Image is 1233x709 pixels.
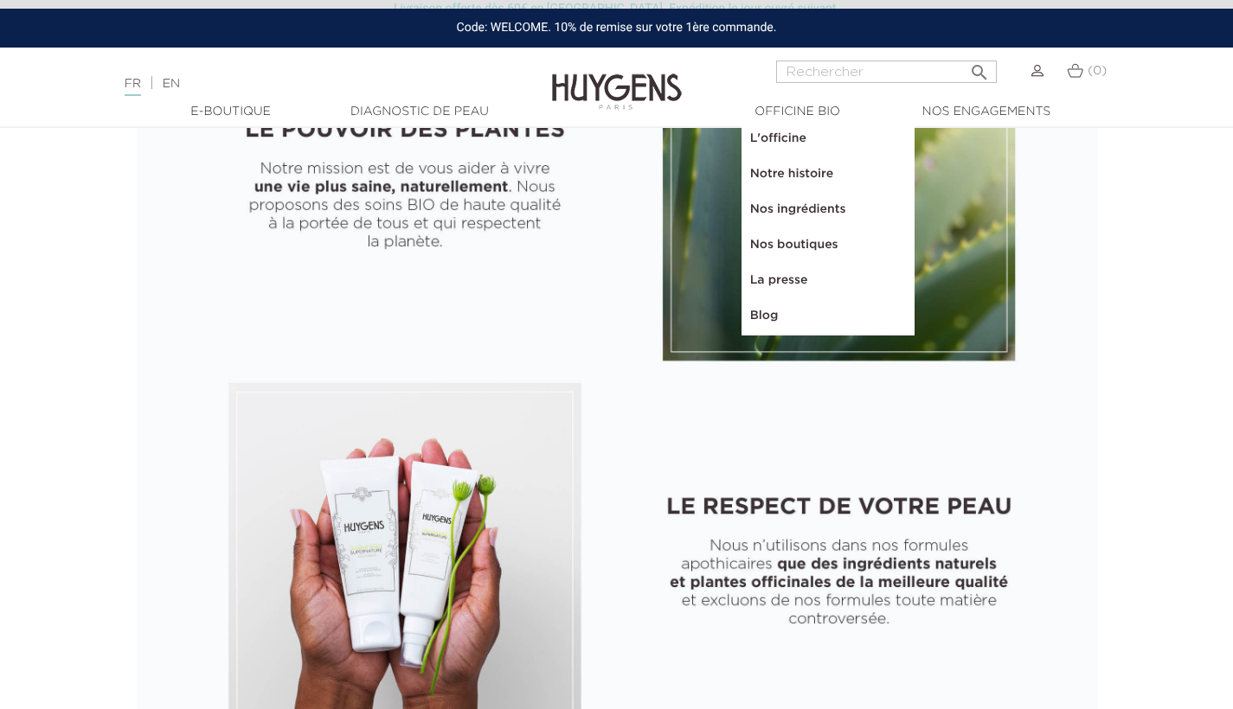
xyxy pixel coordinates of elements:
[1088,65,1107,77] span: (0)
[742,156,915,192] a: Notre histoire
[742,298,915,334] a: Blog
[742,192,915,227] a: Nos ingrédients
[163,78,180,90] a: EN
[333,103,506,121] a: Diagnostic de peau
[116,73,501,94] div: |
[964,55,995,79] button: 
[742,227,915,263] a: Nos boutiques
[969,57,990,78] i: 
[742,263,915,298] a: La presse
[900,103,1073,121] a: Nos engagements
[144,103,318,121] a: E-Boutique
[711,103,884,121] a: Officine Bio
[776,61,997,83] input: Rechercher
[125,78,141,96] a: FR
[742,121,915,156] a: L'officine
[552,46,682,112] img: Huygens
